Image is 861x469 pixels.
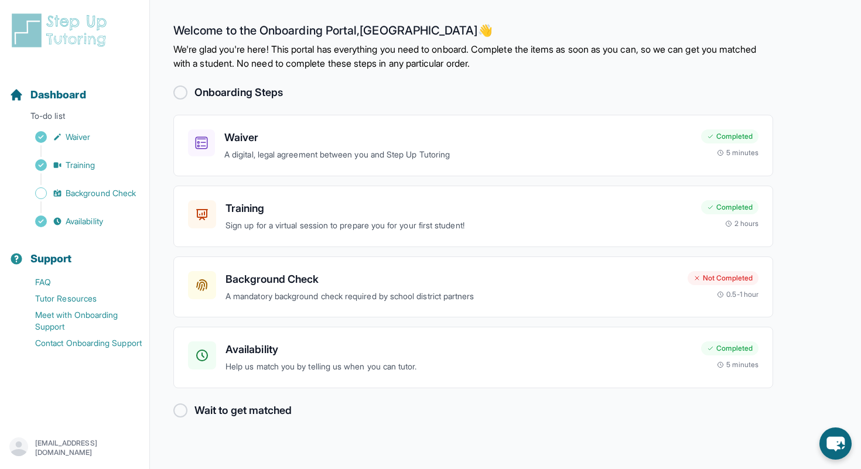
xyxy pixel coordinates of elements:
[66,131,90,143] span: Waiver
[224,148,692,162] p: A digital, legal agreement between you and Step Up Tutoring
[225,341,692,358] h3: Availability
[9,12,114,49] img: logo
[9,129,149,145] a: Waiver
[717,290,758,299] div: 0.5-1 hour
[173,42,773,70] p: We're glad you're here! This portal has everything you need to onboard. Complete the items as soo...
[5,68,145,108] button: Dashboard
[173,256,773,318] a: Background CheckA mandatory background check required by school district partnersNot Completed0.5...
[173,186,773,247] a: TrainingSign up for a virtual session to prepare you for your first student!Completed2 hours
[173,23,773,42] h2: Welcome to the Onboarding Portal, [GEOGRAPHIC_DATA] 👋
[701,341,758,355] div: Completed
[717,148,758,158] div: 5 minutes
[688,271,758,285] div: Not Completed
[225,290,678,303] p: A mandatory background check required by school district partners
[66,187,136,199] span: Background Check
[194,402,292,419] h2: Wait to get matched
[9,213,149,230] a: Availability
[819,427,852,460] button: chat-button
[66,159,95,171] span: Training
[66,215,103,227] span: Availability
[173,115,773,176] a: WaiverA digital, legal agreement between you and Step Up TutoringCompleted5 minutes
[725,219,759,228] div: 2 hours
[225,360,692,374] p: Help us match you by telling us when you can tutor.
[173,327,773,388] a: AvailabilityHelp us match you by telling us when you can tutor.Completed5 minutes
[9,157,149,173] a: Training
[9,290,149,307] a: Tutor Resources
[194,84,283,101] h2: Onboarding Steps
[9,307,149,335] a: Meet with Onboarding Support
[225,219,692,232] p: Sign up for a virtual session to prepare you for your first student!
[30,251,72,267] span: Support
[9,335,149,351] a: Contact Onboarding Support
[717,360,758,369] div: 5 minutes
[30,87,86,103] span: Dashboard
[9,274,149,290] a: FAQ
[9,185,149,201] a: Background Check
[9,87,86,103] a: Dashboard
[5,232,145,272] button: Support
[701,200,758,214] div: Completed
[225,271,678,287] h3: Background Check
[35,439,140,457] p: [EMAIL_ADDRESS][DOMAIN_NAME]
[224,129,692,146] h3: Waiver
[9,437,140,458] button: [EMAIL_ADDRESS][DOMAIN_NAME]
[5,110,145,126] p: To-do list
[225,200,692,217] h3: Training
[701,129,758,143] div: Completed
